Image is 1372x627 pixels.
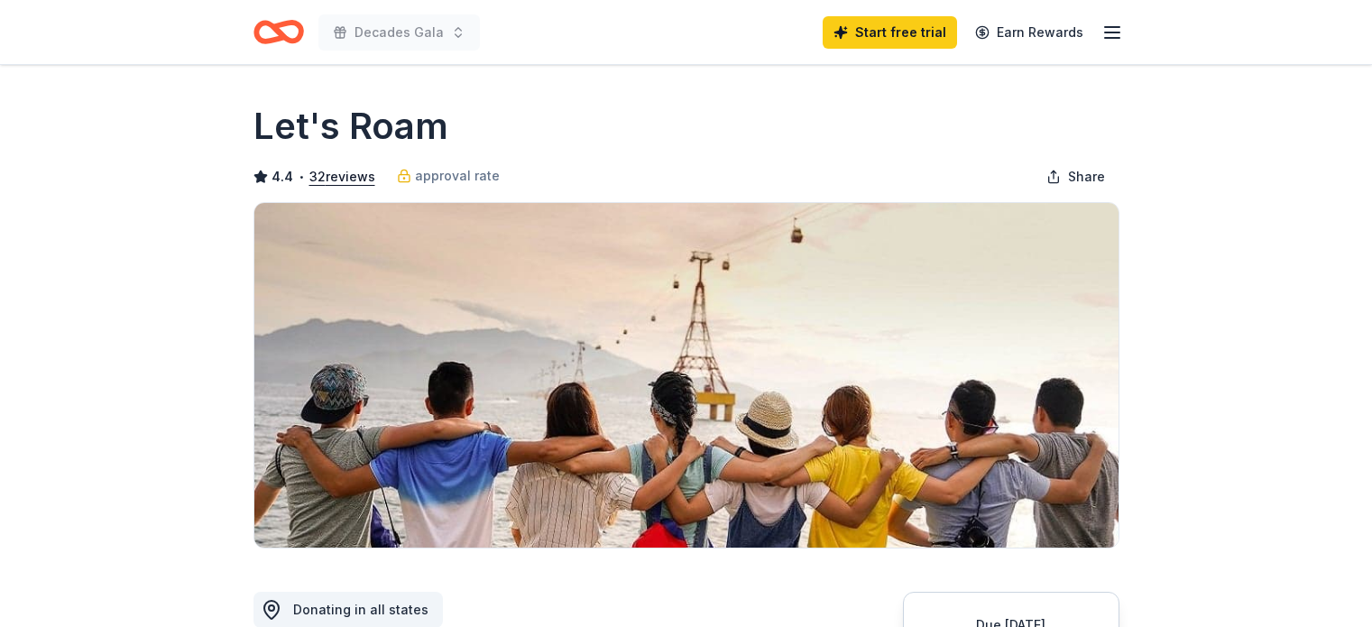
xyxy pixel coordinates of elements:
span: approval rate [415,165,500,187]
a: Earn Rewards [964,16,1094,49]
a: Home [253,11,304,53]
span: Share [1068,166,1105,188]
button: 32reviews [309,166,375,188]
button: Decades Gala [318,14,480,51]
button: Share [1032,159,1119,195]
span: Decades Gala [355,22,444,43]
span: 4.4 [272,166,293,188]
span: • [298,170,304,184]
span: Donating in all states [293,602,428,617]
img: Image for Let's Roam [254,203,1119,548]
a: approval rate [397,165,500,187]
a: Start free trial [823,16,957,49]
h1: Let's Roam [253,101,448,152]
